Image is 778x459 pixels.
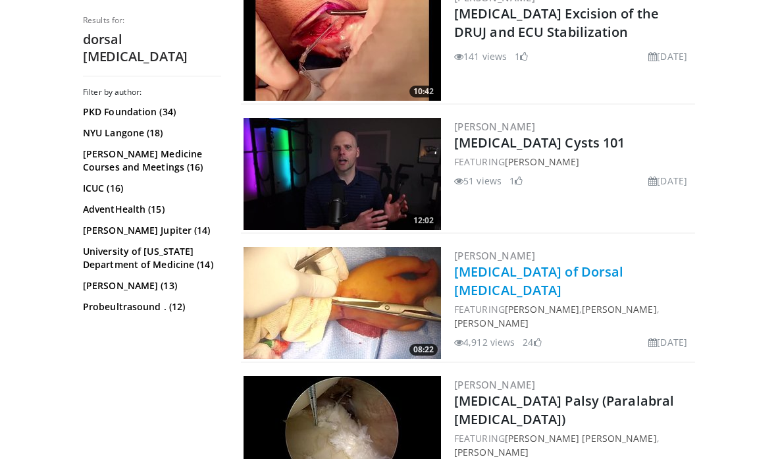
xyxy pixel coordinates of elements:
[454,49,507,63] li: 141 views
[454,155,692,169] div: FEATURING
[244,247,441,359] img: 82a49117-c7d7-4a65-ab5d-5be26ee3b00a.300x170_q85_crop-smart_upscale.jpg
[454,120,535,133] a: [PERSON_NAME]
[83,105,218,119] a: PKD Foundation (34)
[83,31,221,65] h2: dorsal [MEDICAL_DATA]
[454,302,692,330] div: FEATURING , ,
[454,134,625,151] a: [MEDICAL_DATA] Cysts 101
[409,86,438,97] span: 10:42
[83,245,218,271] a: University of [US_STATE] Department of Medicine (14)
[454,446,529,458] a: [PERSON_NAME]
[505,303,579,315] a: [PERSON_NAME]
[83,87,221,97] h3: Filter by author:
[648,335,687,349] li: [DATE]
[454,263,623,299] a: [MEDICAL_DATA] of Dorsal [MEDICAL_DATA]
[454,392,674,428] a: [MEDICAL_DATA] Palsy (Paralabral [MEDICAL_DATA])
[83,279,218,292] a: [PERSON_NAME] (13)
[83,203,218,216] a: AdventHealth (15)
[244,118,441,230] img: 3c9ae8ef-ab39-47f9-a69a-d4cfd5e7bf75.300x170_q85_crop-smart_upscale.jpg
[83,300,218,313] a: Probeultrasound . (12)
[244,118,441,230] a: 12:02
[454,317,529,329] a: [PERSON_NAME]
[454,5,659,41] a: [MEDICAL_DATA] Excision of the DRUJ and ECU Stabilization
[515,49,528,63] li: 1
[454,378,535,391] a: [PERSON_NAME]
[454,249,535,262] a: [PERSON_NAME]
[523,335,541,349] li: 24
[83,15,221,26] p: Results for:
[505,155,579,168] a: [PERSON_NAME]
[83,148,218,174] a: [PERSON_NAME] Medicine Courses and Meetings (16)
[454,174,502,188] li: 51 views
[648,174,687,188] li: [DATE]
[509,174,523,188] li: 1
[83,224,218,237] a: [PERSON_NAME] Jupiter (14)
[454,431,692,459] div: FEATURING ,
[83,182,218,195] a: ICUC (16)
[409,215,438,227] span: 12:02
[409,344,438,356] span: 08:22
[582,303,656,315] a: [PERSON_NAME]
[83,126,218,140] a: NYU Langone (18)
[244,247,441,359] a: 08:22
[505,432,657,445] a: [PERSON_NAME] [PERSON_NAME]
[454,335,515,349] li: 4,912 views
[648,49,687,63] li: [DATE]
